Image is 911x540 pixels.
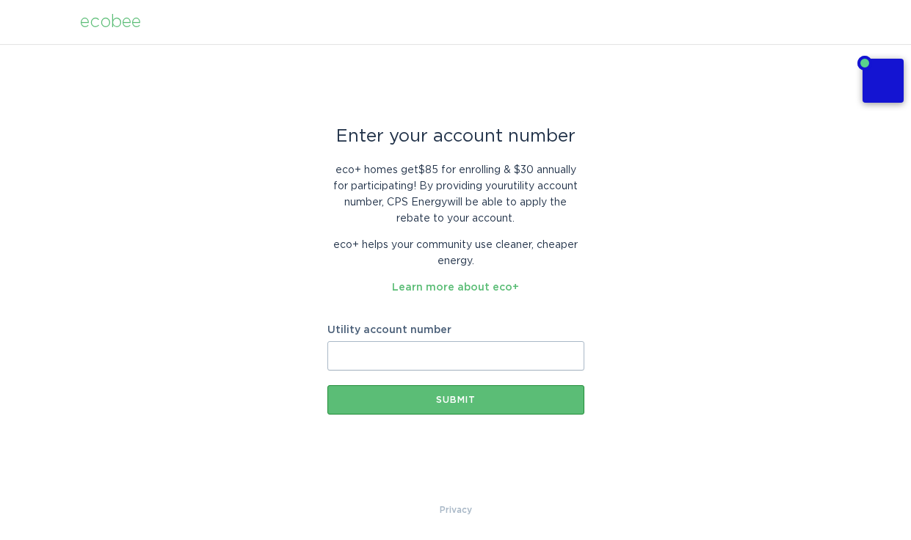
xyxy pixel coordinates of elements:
[327,162,584,227] p: eco+ homes get $85 for enrolling & $30 annually for participating ! By providing your utility acc...
[440,502,472,518] a: Privacy Policy & Terms of Use
[327,325,584,335] label: Utility account number
[327,128,584,145] div: Enter your account number
[327,237,584,269] p: eco+ helps your community use cleaner, cheaper energy.
[335,395,577,404] div: Submit
[327,385,584,415] button: Submit
[80,14,141,30] div: ecobee
[392,282,519,293] a: Learn more about eco+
